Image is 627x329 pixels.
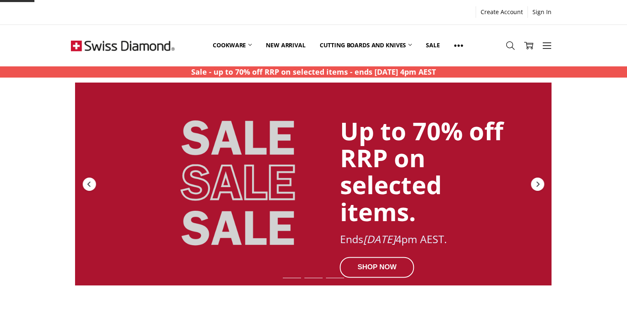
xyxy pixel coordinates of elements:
[281,273,303,283] div: Slide 1 of 7
[530,176,545,191] div: Next
[259,27,312,64] a: New arrival
[71,25,175,66] img: Free Shipping On Every Order
[191,67,436,77] strong: Sale - up to 70% off RRP on selected items - ends [DATE] 4pm AEST
[82,176,97,191] div: Previous
[528,6,556,18] a: Sign In
[313,27,419,64] a: Cutting boards and knives
[447,27,470,64] a: Show All
[206,27,259,64] a: Cookware
[419,27,447,64] a: Sale
[324,273,346,283] div: Slide 3 of 7
[303,273,324,283] div: Slide 2 of 7
[476,6,527,18] a: Create Account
